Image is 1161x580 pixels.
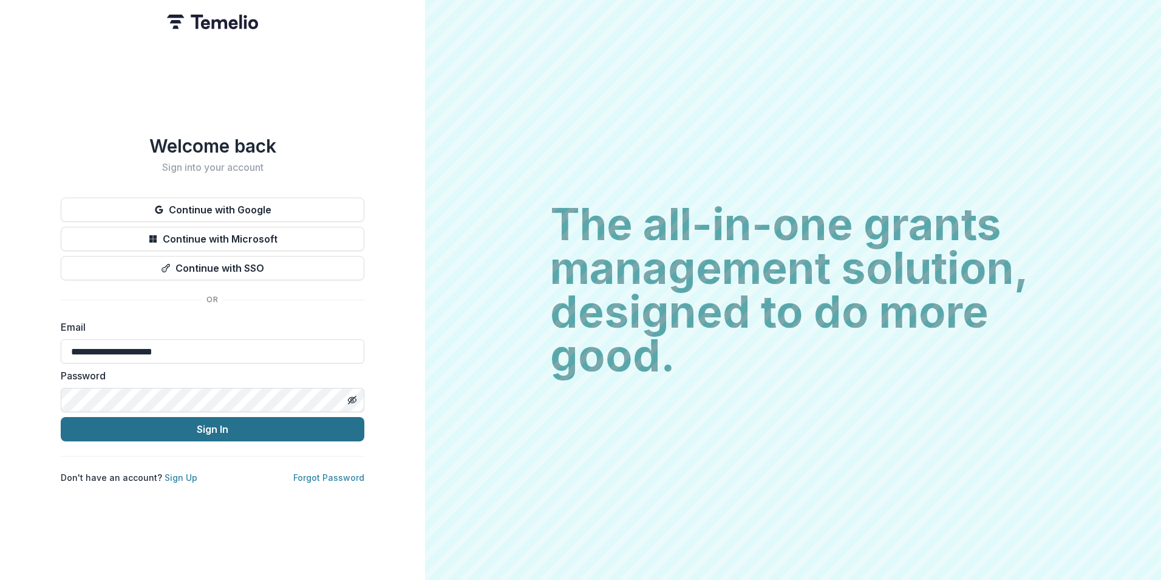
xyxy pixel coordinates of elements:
h2: Sign into your account [61,162,364,173]
button: Continue with Google [61,198,364,222]
button: Sign In [61,417,364,441]
button: Toggle password visibility [342,390,362,410]
img: Temelio [167,15,258,29]
button: Continue with SSO [61,256,364,280]
button: Continue with Microsoft [61,227,364,251]
a: Sign Up [165,472,197,483]
p: Don't have an account? [61,471,197,484]
label: Password [61,368,357,383]
a: Forgot Password [293,472,364,483]
h1: Welcome back [61,135,364,157]
label: Email [61,320,357,334]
